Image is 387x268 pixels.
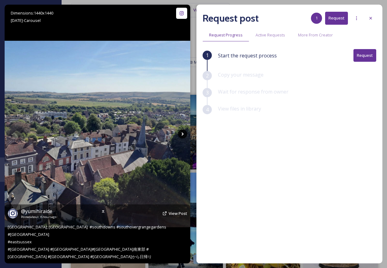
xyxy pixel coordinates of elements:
span: 4 [206,106,209,113]
span: Posted about 15 hours ago [21,215,56,219]
span: 1 [316,15,318,21]
a: View Post [169,211,187,216]
span: Copy your message [218,71,264,78]
span: Start the request process [218,52,277,59]
a: @yumihiraide [21,207,56,215]
span: Wait for response from owner [218,88,288,95]
span: [DATE] - Carousel [11,18,41,23]
span: View files in library [218,105,261,112]
span: Dimensions: 1440 x 1440 [11,10,53,16]
span: More From Creator [298,32,333,38]
button: Request [353,49,376,62]
img: Lewes, East Sussex #southdowns #southovergrangegardens #lewescastle #eastsussex #サウスダウンズ #イギリス#イギ... [5,41,190,227]
span: 2 [206,72,209,79]
h2: Request post [203,11,259,26]
span: [GEOGRAPHIC_DATA], [GEOGRAPHIC_DATA] #southdowns #southovergrangegardens #[GEOGRAPHIC_DATA] #east... [8,224,167,259]
span: 1 [206,52,209,59]
span: 3 [206,89,209,96]
span: @ yumihiraide [21,208,52,215]
span: Request Progress [209,32,243,38]
span: Active Requests [256,32,285,38]
button: Request [325,12,348,24]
